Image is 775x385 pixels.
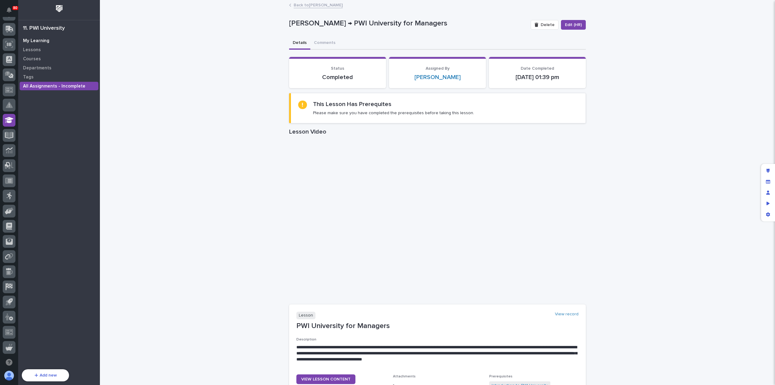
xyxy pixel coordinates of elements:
[763,198,773,209] div: Preview as
[489,375,513,378] span: Prerequisites
[296,338,316,341] span: Description
[426,66,450,71] span: Assigned By
[289,19,526,28] p: [PERSON_NAME] → PWI University for Managers
[12,76,33,82] span: Help Docs
[496,74,579,81] p: [DATE] 01:39 pm
[3,4,15,16] button: Notifications
[23,38,49,44] p: My Learning
[541,23,555,27] span: Delete
[43,112,73,117] a: Powered byPylon
[296,374,355,384] a: VIEW LESSON CONTENT
[6,6,18,18] img: Stacker
[23,47,41,53] p: Lessons
[23,84,85,89] p: All Assignments - Incomplete
[763,176,773,187] div: Manage fields and data
[35,74,80,85] a: 🔗Onboarding Call
[414,74,461,81] a: [PERSON_NAME]
[6,34,110,43] p: How can we help?
[565,22,582,28] span: Edit (HR)
[6,77,11,82] div: 📖
[23,25,65,32] div: 11. PWI University
[763,209,773,220] div: App settings
[18,63,100,72] a: Departments
[313,110,474,116] p: Please make sure you have completed the prerequisites before taking this lesson.
[296,322,579,330] p: PWI University for Managers
[23,75,34,80] p: Tags
[18,36,100,45] a: My Learning
[18,54,100,63] a: Courses
[6,94,17,105] img: 1736555164131-43832dd5-751b-4058-ba23-39d91318e5a0
[294,1,343,8] a: Back to[PERSON_NAME]
[313,101,391,108] h2: This Lesson Has Prerequites
[331,66,344,71] span: Status
[296,312,315,319] p: Lesson
[6,24,110,34] p: Welcome 👋
[21,100,77,105] div: We're available if you need us!
[289,138,586,304] iframe: To enrich screen reader interactions, please activate Accessibility in Grammarly extension settings
[561,20,586,30] button: Edit (HR)
[301,377,351,381] span: VIEW LESSON CONTENT
[13,6,17,10] p: 80
[521,66,554,71] span: Date Completed
[44,76,77,82] span: Onboarding Call
[103,95,110,103] button: Start new chat
[393,375,416,378] span: Attachments
[38,77,43,82] div: 🔗
[23,65,51,71] p: Departments
[3,369,15,382] button: users-avatar
[23,56,41,62] p: Courses
[310,37,339,50] button: Comments
[763,187,773,198] div: Manage users
[531,20,559,30] button: Delete
[54,3,65,14] img: Workspace Logo
[289,37,310,50] button: Details
[555,312,579,317] a: View record
[60,112,73,117] span: Pylon
[18,72,100,81] a: Tags
[763,165,773,176] div: Edit layout
[4,74,35,85] a: 📖Help Docs
[18,45,100,54] a: Lessons
[21,94,99,100] div: Start new chat
[18,81,100,91] a: All Assignments - Incomplete
[296,74,379,81] p: Completed
[3,356,15,369] button: Open support chat
[22,369,69,381] button: Add new
[289,128,586,135] h1: Lesson Video
[8,7,15,17] div: Notifications80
